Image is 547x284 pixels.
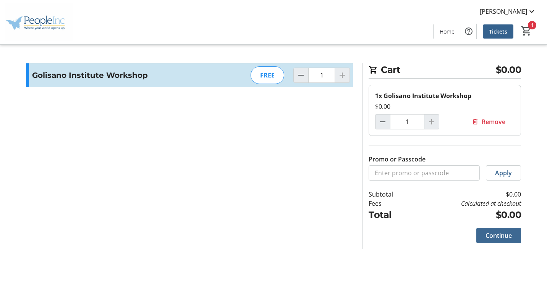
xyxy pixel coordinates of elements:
span: Remove [482,117,505,126]
td: Calculated at checkout [413,199,521,208]
div: 1x Golisano Institute Workshop [375,91,515,100]
td: Subtotal [369,190,413,199]
div: $0.00 [375,102,515,111]
button: Remove [463,114,515,129]
td: Fees [369,199,413,208]
button: Continue [476,228,521,243]
a: Home [434,24,461,39]
button: Apply [486,165,521,181]
span: $0.00 [496,63,521,77]
input: Enter promo or passcode [369,165,480,181]
span: [PERSON_NAME] [480,7,527,16]
span: Apply [495,168,512,177]
td: Total [369,208,413,222]
button: Decrement by one [375,115,390,129]
label: Promo or Passcode [369,155,426,164]
input: Golisano Institute Workshop Quantity [308,68,335,83]
td: $0.00 [413,190,521,199]
span: Continue [486,231,512,240]
div: FREE [251,66,284,84]
h2: Cart [369,63,521,79]
a: Tickets [483,24,513,39]
span: Tickets [489,27,507,35]
button: [PERSON_NAME] [474,5,542,18]
h3: Golisano Institute Workshop [32,69,199,81]
span: Home [440,27,455,35]
img: People Inc.'s Logo [5,3,73,41]
input: Golisano Institute Workshop Quantity [390,114,424,129]
td: $0.00 [413,208,521,222]
button: Help [461,24,476,39]
button: Decrement by one [294,68,308,82]
button: Cart [519,24,533,38]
